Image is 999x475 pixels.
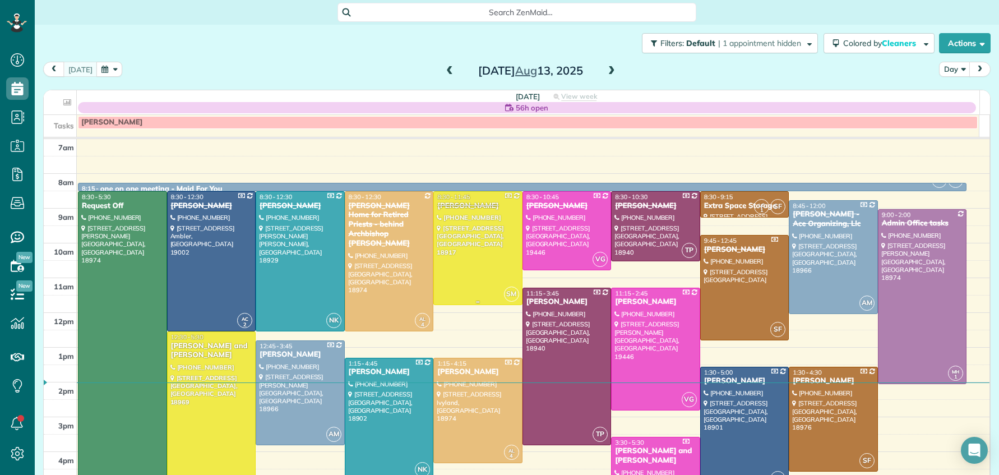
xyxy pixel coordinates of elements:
span: 56h open [516,102,548,113]
div: [PERSON_NAME] [614,297,697,307]
span: TP [682,243,697,258]
span: New [16,252,33,263]
small: 2 [238,320,252,330]
span: VG [682,392,697,407]
h2: [DATE] 13, 2025 [460,64,600,77]
div: [PERSON_NAME] [259,201,341,211]
div: [PERSON_NAME] Home for Retired Priests - behind Archbishop [PERSON_NAME] [348,201,431,248]
span: [PERSON_NAME] [81,118,142,127]
div: [PERSON_NAME] [259,350,341,359]
span: AM [859,296,875,311]
span: AC [242,316,248,322]
div: [PERSON_NAME] [704,376,786,386]
span: 7am [58,143,74,152]
span: 2pm [58,386,74,395]
div: Admin Office tasks [881,219,964,228]
button: Actions [939,33,991,53]
span: 8am [58,178,74,187]
span: 8:30 - 9:15 [704,193,733,201]
small: 1 [755,205,769,216]
div: [PERSON_NAME] [526,201,608,211]
div: Open Intercom Messenger [961,437,988,464]
span: [DATE] [516,92,540,101]
span: 1pm [58,352,74,361]
span: SF [859,453,875,468]
span: 11am [54,282,74,291]
div: [PERSON_NAME] and [PERSON_NAME] [614,446,697,465]
div: [PERSON_NAME] [526,297,608,307]
div: [PERSON_NAME] [348,367,431,377]
span: 8:30 - 12:30 [171,193,203,201]
span: MH [952,368,960,375]
span: 10am [54,247,74,256]
button: prev [43,62,64,77]
span: SF [770,199,785,214]
span: 8:45 - 12:00 [793,202,825,210]
span: 9:45 - 12:45 [704,237,737,245]
span: Filters: [660,38,684,48]
span: 1:30 - 4:30 [793,368,822,376]
span: 12:45 - 3:45 [260,342,292,350]
span: AM [326,427,341,442]
span: 1:30 - 5:00 [704,368,733,376]
span: 8:30 - 12:30 [260,193,292,201]
span: 11:15 - 2:45 [615,289,647,297]
div: [PERSON_NAME] [704,245,786,255]
a: Filters: Default | 1 appointment hidden [636,33,818,53]
div: Extra Space Storage [704,201,786,211]
span: | 1 appointment hidden [718,38,801,48]
span: 1:15 - 4:15 [437,359,466,367]
span: LC [758,202,765,208]
span: Cleaners [882,38,918,48]
span: View week [561,92,597,101]
span: 8:30 - 12:30 [349,193,381,201]
div: [PERSON_NAME] and [PERSON_NAME] [170,342,253,361]
span: New [16,280,33,292]
button: next [969,62,991,77]
span: 9:00 - 2:00 [882,211,911,219]
span: 4pm [58,456,74,465]
span: 3pm [58,421,74,430]
button: Filters: Default | 1 appointment hidden [642,33,818,53]
button: Colored byCleaners [824,33,935,53]
span: Colored by [843,38,920,48]
span: VG [593,252,608,267]
span: Default [686,38,716,48]
span: 1:15 - 4:45 [349,359,378,367]
span: Aug [515,63,537,77]
small: 1 [949,372,963,382]
span: 8:30 - 5:30 [82,193,111,201]
span: 9am [58,213,74,222]
span: SF [770,322,785,337]
div: [PERSON_NAME] [792,376,875,386]
div: [PERSON_NAME] [437,367,519,377]
span: 3:30 - 5:30 [615,439,644,446]
span: AL [508,448,515,454]
div: [PERSON_NAME] [170,201,253,211]
div: [PERSON_NAME] [437,201,519,211]
button: Day [939,62,970,77]
span: AL [419,316,425,322]
span: 8:30 - 10:30 [615,193,647,201]
div: Request Off [81,201,164,211]
span: TP [593,427,608,442]
span: SM [504,287,519,302]
span: 8:30 - 11:45 [437,193,470,201]
div: one on one meeting - Maid For You [100,185,223,194]
small: 4 [415,320,429,330]
span: 12:30 - 5:30 [171,333,203,341]
span: NK [326,313,341,328]
div: [PERSON_NAME] - Ace Organizing, Llc [792,210,875,229]
small: 4 [505,451,519,462]
span: 12pm [54,317,74,326]
span: 8:30 - 10:45 [526,193,559,201]
div: [PERSON_NAME] [614,201,697,211]
button: [DATE] [63,62,98,77]
span: 11:15 - 3:45 [526,289,559,297]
